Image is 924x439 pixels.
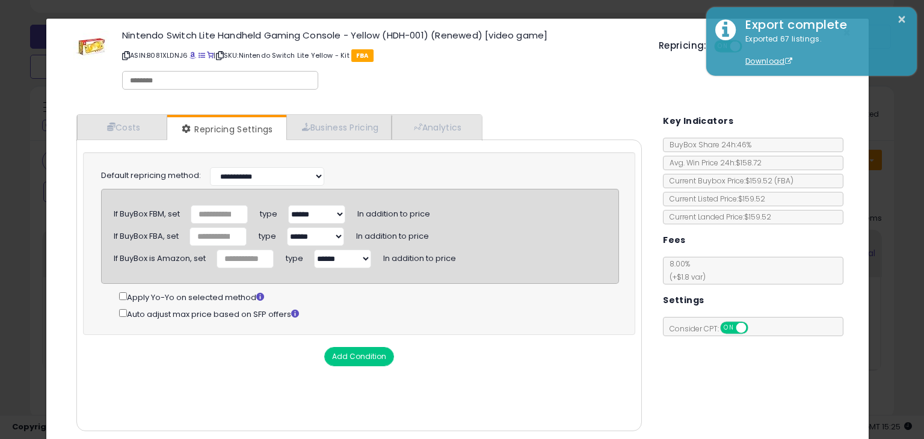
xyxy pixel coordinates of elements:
h5: Fees [663,233,686,248]
div: Apply Yo-Yo on selected method [119,290,619,304]
a: Business Pricing [286,115,392,140]
p: ASIN: B081XLDNJ6 | SKU: Nintendo Switch Lite Yellow - Kit [122,46,641,65]
span: Current Landed Price: $159.52 [664,212,771,222]
div: If BuyBox FBA, set [114,227,179,242]
div: Export complete [736,16,908,34]
span: 8.00 % [664,259,706,282]
span: type [259,226,276,242]
a: Download [745,56,792,66]
a: Repricing Settings [167,117,285,141]
span: FBA [351,49,374,62]
h3: Nintendo Switch Lite Handheld Gaming Console - Yellow (HDH-001) (Renewed) [video game] [122,31,641,40]
button: Add Condition [324,347,394,366]
button: × [897,12,907,27]
span: Consider CPT: [664,324,764,334]
span: $159.52 [745,176,793,186]
span: ( FBA ) [774,176,793,186]
div: If BuyBox is Amazon, set [114,249,206,265]
a: BuyBox page [189,51,196,60]
div: Auto adjust max price based on SFP offers [119,307,619,321]
a: Your listing only [207,51,214,60]
a: All offer listings [199,51,205,60]
div: If BuyBox FBM, set [114,204,180,220]
img: 415MTJCE4ML._SL60_.jpg [73,31,109,61]
a: Costs [77,115,167,140]
div: Exported 67 listings. [736,34,908,67]
span: OFF [747,323,766,333]
h5: Key Indicators [663,114,733,129]
span: In addition to price [383,248,456,264]
span: Avg. Win Price 24h: $158.72 [664,158,762,168]
span: In addition to price [357,204,430,219]
span: type [260,204,277,219]
h5: Settings [663,293,704,308]
span: (+$1.8 var) [664,272,706,282]
span: In addition to price [356,226,429,242]
a: Analytics [392,115,481,140]
span: Current Listed Price: $159.52 [664,194,765,204]
span: BuyBox Share 24h: 46% [664,140,751,150]
h5: Repricing: [659,41,707,51]
label: Default repricing method: [101,170,201,182]
span: ON [721,323,736,333]
span: type [286,248,303,264]
span: Current Buybox Price: [664,176,793,186]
